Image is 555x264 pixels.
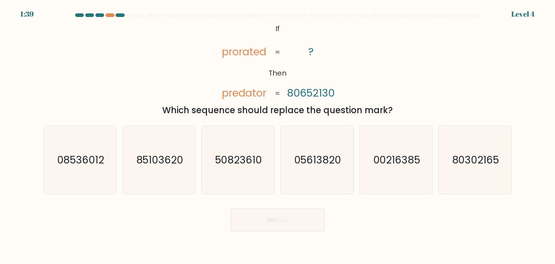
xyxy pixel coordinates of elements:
div: Level 4 [511,9,535,20]
tspan: ? [308,44,314,59]
tspan: = [275,88,280,98]
tspan: predator [222,86,266,100]
text: 08536012 [57,153,104,167]
tspan: = [275,47,280,57]
text: 80302165 [452,153,499,167]
tspan: If [275,24,280,34]
tspan: Then [268,68,287,78]
text: 85103620 [136,153,183,167]
text: 00216385 [373,153,420,167]
text: 50823610 [215,153,262,167]
text: 05613820 [294,153,341,167]
div: 1:39 [20,9,34,20]
button: Next [231,208,324,231]
tspan: 80652130 [287,86,335,100]
tspan: prorated [222,44,266,59]
svg: @import url('[URL][DOMAIN_NAME]); [213,22,342,101]
div: Which sequence should replace the question mark? [48,104,507,117]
